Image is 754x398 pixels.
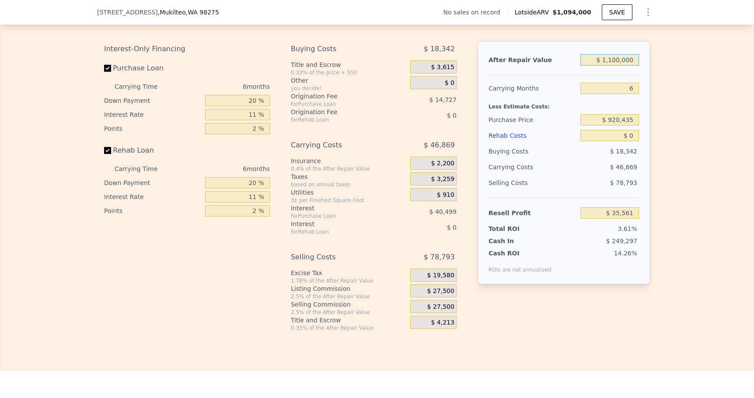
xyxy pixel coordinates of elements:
div: for Rehab Loan [291,116,388,123]
div: Interest Rate [104,190,202,204]
div: Down Payment [104,94,202,108]
div: Down Payment [104,176,202,190]
label: Rehab Loan [104,143,202,158]
span: $ 18,342 [610,148,637,155]
div: 2.5% of the After Repair Value [291,309,407,316]
span: $ 0 [447,224,457,231]
div: you decide! [291,85,407,92]
span: $ 3,259 [431,175,454,183]
div: Origination Fee [291,92,388,101]
div: Interest Rate [104,108,202,122]
div: Interest-Only Financing [104,41,270,57]
span: $ 78,793 [424,249,455,265]
span: $ 46,869 [610,164,637,171]
span: $1,094,000 [552,9,591,16]
div: Selling Costs [489,175,577,191]
button: SAVE [602,4,632,20]
span: $ 46,869 [424,137,455,153]
div: Origination Fee [291,108,388,116]
span: , Mukilteo [158,8,219,17]
input: Rehab Loan [104,147,111,154]
span: Lotside ARV [515,8,552,17]
span: , WA 98275 [186,9,219,16]
div: Interest [291,220,388,228]
div: Listing Commission [291,284,407,293]
div: Carrying Costs [291,137,388,153]
div: Buying Costs [291,41,388,57]
div: Title and Escrow [291,60,407,69]
div: Taxes [291,172,407,181]
div: Selling Commission [291,300,407,309]
span: $ 27,500 [427,287,454,295]
span: $ 19,580 [427,272,454,279]
div: Points [104,204,202,218]
span: $ 0 [445,79,454,87]
div: Carrying Costs [489,159,543,175]
div: for Rehab Loan [291,228,388,235]
div: 6 months [175,162,270,176]
div: Rehab Costs [489,128,577,143]
span: $ 40,499 [429,208,457,215]
div: Utilities [291,188,407,197]
span: $ 4,213 [431,319,454,327]
div: Title and Escrow [291,316,407,325]
span: $ 2,200 [431,160,454,168]
div: based on annual taxes [291,181,407,188]
div: 2.5% of the After Repair Value [291,293,407,300]
div: Total ROI [489,224,543,233]
div: Carrying Time [115,80,171,94]
div: Less Estimate Costs: [489,96,639,112]
div: 0.33% of the After Repair Value [291,325,407,332]
span: $ 27,500 [427,303,454,311]
div: Excise Tax [291,269,407,277]
div: 6 months [175,80,270,94]
div: for Purchase Loan [291,101,388,108]
span: $ 3,615 [431,63,454,71]
button: Show Options [639,3,657,21]
span: $ 0 [447,112,457,119]
div: Resell Profit [489,205,577,221]
div: Interest [291,204,388,213]
label: Purchase Loan [104,60,202,76]
div: 1.78% of the After Repair Value [291,277,407,284]
div: 0.4% of the After Repair Value [291,165,407,172]
div: Buying Costs [489,143,577,159]
span: $ 14,727 [429,96,457,103]
span: [STREET_ADDRESS] [97,8,158,17]
div: Selling Costs [291,249,388,265]
div: 3¢ per Finished Square Foot [291,197,407,204]
div: ROIs are not annualized [489,258,552,273]
div: Carrying Time [115,162,171,176]
div: Cash ROI [489,249,552,258]
div: After Repair Value [489,52,577,68]
div: Carrying Months [489,80,577,96]
span: $ 18,342 [424,41,455,57]
span: 3.61% [618,225,637,232]
div: for Purchase Loan [291,213,388,220]
span: $ 78,793 [610,179,637,186]
div: Other [291,76,407,85]
div: Points [104,122,202,136]
span: $ 910 [437,191,454,199]
span: 14.26% [614,250,637,257]
span: $ 249,297 [606,237,637,244]
div: Purchase Price [489,112,577,128]
div: Insurance [291,157,407,165]
div: Cash In [489,237,543,245]
input: Purchase Loan [104,65,111,72]
div: 0.33% of the price + 550 [291,69,407,76]
div: No sales on record [443,8,507,17]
